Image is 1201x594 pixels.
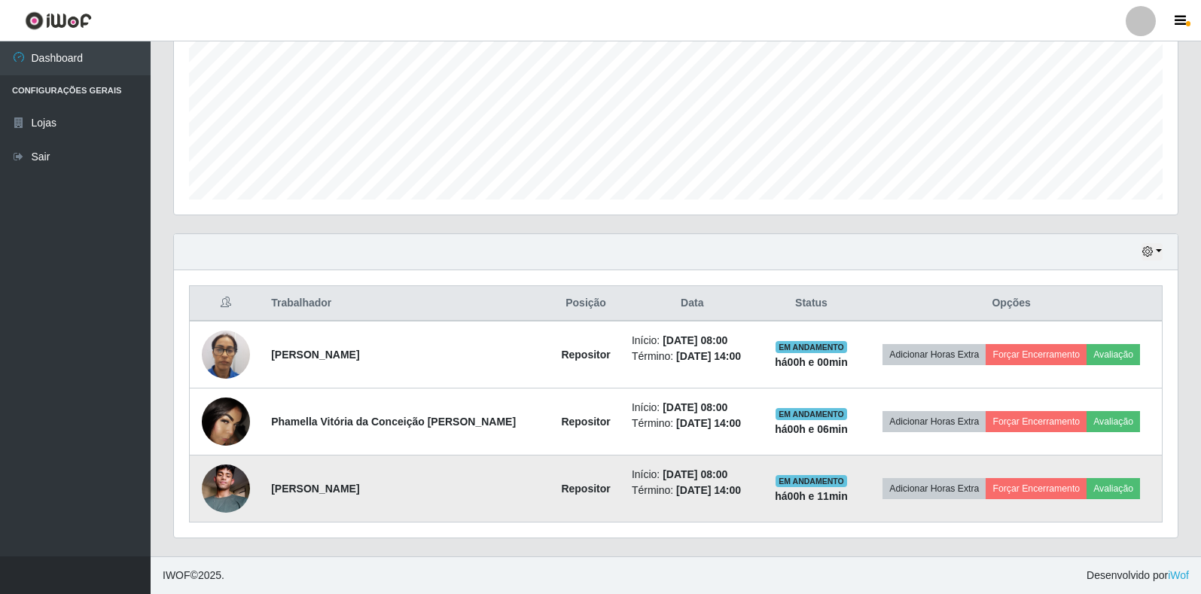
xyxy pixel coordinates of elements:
[561,416,610,428] strong: Repositor
[632,349,753,364] li: Término:
[882,478,986,499] button: Adicionar Horas Extra
[632,467,753,483] li: Início:
[1168,569,1189,581] a: iWof
[1087,568,1189,583] span: Desenvolvido por
[775,423,848,435] strong: há 00 h e 06 min
[775,356,848,368] strong: há 00 h e 00 min
[776,341,847,353] span: EM ANDAMENTO
[663,334,727,346] time: [DATE] 08:00
[271,349,359,361] strong: [PERSON_NAME]
[986,344,1087,365] button: Forçar Encerramento
[632,483,753,498] li: Término:
[775,490,848,502] strong: há 00 h e 11 min
[676,484,741,496] time: [DATE] 14:00
[271,416,516,428] strong: Phamella Vitória da Conceição [PERSON_NAME]
[163,569,191,581] span: IWOF
[882,411,986,432] button: Adicionar Horas Extra
[163,568,224,583] span: © 2025 .
[663,468,727,480] time: [DATE] 08:00
[986,411,1087,432] button: Forçar Encerramento
[986,478,1087,499] button: Forçar Encerramento
[202,446,250,532] img: 1756680642155.jpeg
[676,350,741,362] time: [DATE] 14:00
[549,286,623,321] th: Posição
[623,286,762,321] th: Data
[882,344,986,365] button: Adicionar Horas Extra
[762,286,861,321] th: Status
[561,349,610,361] strong: Repositor
[676,417,741,429] time: [DATE] 14:00
[632,400,753,416] li: Início:
[1087,411,1140,432] button: Avaliação
[861,286,1162,321] th: Opções
[1087,344,1140,365] button: Avaliação
[776,475,847,487] span: EM ANDAMENTO
[25,11,92,30] img: CoreUI Logo
[776,408,847,420] span: EM ANDAMENTO
[1087,478,1140,499] button: Avaliação
[632,416,753,431] li: Término:
[271,483,359,495] strong: [PERSON_NAME]
[202,398,250,446] img: 1749149252498.jpeg
[663,401,727,413] time: [DATE] 08:00
[262,286,549,321] th: Trabalhador
[202,322,250,386] img: 1744637826389.jpeg
[632,333,753,349] li: Início:
[561,483,610,495] strong: Repositor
